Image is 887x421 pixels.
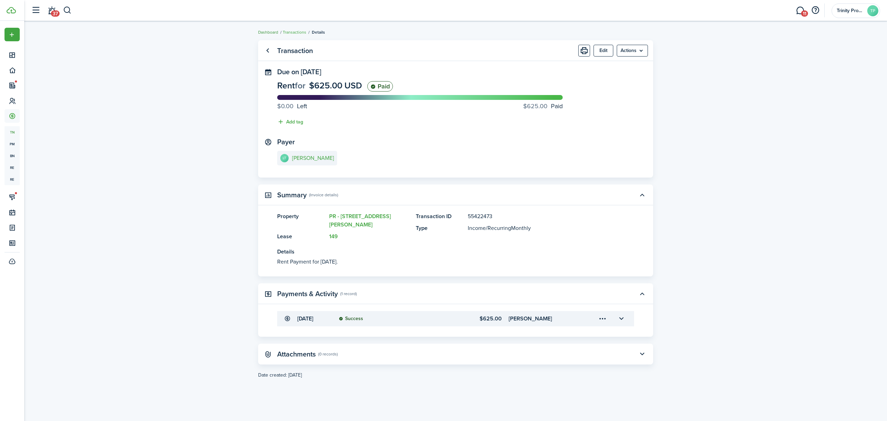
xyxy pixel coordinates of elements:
[468,224,486,232] span: Income
[416,212,464,221] panel-main-title: Transaction ID
[277,102,293,111] progress-caption-label-value: $0.00
[636,189,648,201] button: Toggle accordion
[277,118,303,126] button: Add tag
[867,5,878,16] avatar-text: TP
[617,45,648,57] button: Open menu
[329,232,338,240] a: 149
[277,248,613,256] panel-main-title: Details
[5,173,20,185] a: re
[509,315,577,323] transaction-details-table-item-client: Linda Travis
[837,8,864,13] span: Trinity Property Management
[318,351,338,357] panel-main-subtitle: (0 records)
[793,2,807,19] a: Messaging
[277,138,295,146] panel-main-title: Payer
[277,212,326,229] panel-main-title: Property
[636,348,648,360] button: Toggle accordion
[339,316,363,321] status: Success
[277,191,307,199] panel-main-title: Summary
[5,138,20,150] a: pm
[367,81,393,92] status: Paid
[258,212,653,276] panel-main-body: Toggle accordion
[340,291,357,297] panel-main-subtitle: (1 record)
[277,79,295,92] span: Rent
[277,47,313,55] panel-main-title: Transaction
[51,10,60,17] span: 37
[258,371,653,379] created-at: Date created: [DATE]
[63,5,72,16] button: Search
[277,350,316,358] panel-main-title: Attachments
[5,28,20,41] button: Open menu
[277,290,338,298] panel-main-title: Payments & Activity
[597,313,608,325] button: Open menu
[297,315,332,323] transaction-details-table-item-date: [DATE]
[329,212,391,229] a: PR - [STREET_ADDRESS][PERSON_NAME]
[295,79,306,92] span: for
[29,4,42,17] button: Open sidebar
[277,258,613,266] panel-main-description: Rent Payment for [DATE].
[309,192,338,198] panel-main-subtitle: (Invoice details)
[615,313,627,325] button: Toggle accordion
[292,155,334,161] e-details-info-title: [PERSON_NAME]
[5,150,20,162] a: bn
[258,311,653,337] panel-main-body: Toggle accordion
[45,2,58,19] a: Notifications
[7,7,16,14] img: TenantCloud
[5,162,20,173] a: re
[523,102,563,111] progress-caption-label: Paid
[309,79,362,92] span: $625.00 USD
[617,45,648,57] menu-btn: Actions
[578,45,590,57] button: Print
[277,102,307,111] progress-caption-label: Left
[440,315,502,323] transaction-details-table-item-amount: $625.00
[312,29,325,35] span: Details
[468,212,613,221] panel-main-description: 55422473
[277,67,321,77] span: Due on [DATE]
[523,102,547,111] progress-caption-label-value: $625.00
[809,5,821,16] button: Open resource center
[416,224,464,232] panel-main-title: Type
[488,224,531,232] span: Recurring Monthly
[277,232,326,241] panel-main-title: Lease
[5,126,20,138] a: tn
[594,45,613,57] button: Edit
[277,151,337,165] a: LT[PERSON_NAME]
[280,154,289,162] avatar-text: LT
[262,45,273,57] a: Go back
[468,224,613,232] panel-main-description: /
[258,29,278,35] a: Dashboard
[801,10,808,17] span: 11
[636,288,648,300] button: Toggle accordion
[283,29,306,35] a: Transactions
